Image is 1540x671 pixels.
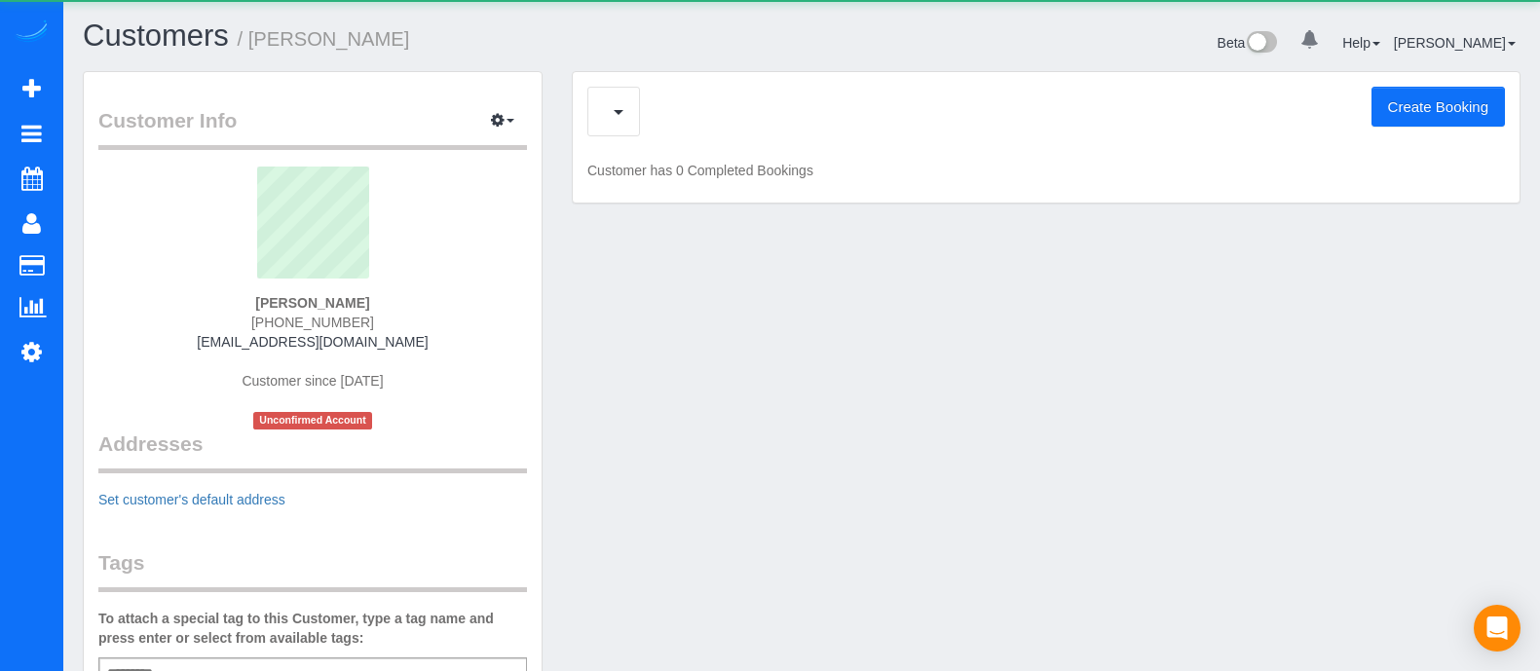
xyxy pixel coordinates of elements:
[98,548,527,592] legend: Tags
[197,334,428,350] a: [EMAIL_ADDRESS][DOMAIN_NAME]
[12,19,51,47] img: Automaid Logo
[1245,31,1277,56] img: New interface
[238,28,410,50] small: / [PERSON_NAME]
[98,609,527,648] label: To attach a special tag to this Customer, type a tag name and press enter or select from availabl...
[253,412,372,429] span: Unconfirmed Account
[1371,87,1505,128] button: Create Booking
[1394,35,1516,51] a: [PERSON_NAME]
[98,106,527,150] legend: Customer Info
[1474,605,1521,652] div: Open Intercom Messenger
[587,161,1505,180] p: Customer has 0 Completed Bookings
[251,315,374,330] span: [PHONE_NUMBER]
[98,492,285,507] a: Set customer's default address
[83,19,229,53] a: Customers
[255,295,369,311] strong: [PERSON_NAME]
[1218,35,1278,51] a: Beta
[242,373,383,389] span: Customer since [DATE]
[1342,35,1380,51] a: Help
